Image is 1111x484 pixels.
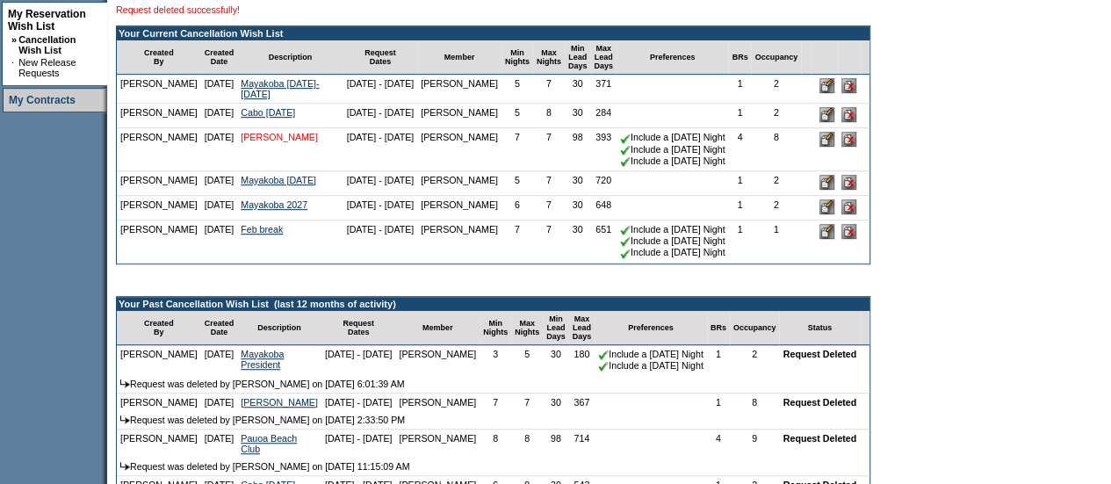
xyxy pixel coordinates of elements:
nobr: Include a [DATE] Night [620,224,725,235]
td: [DATE] [201,220,238,264]
input: Edit this Request [819,132,834,147]
td: [PERSON_NAME] [395,430,480,458]
td: Request was deleted by [PERSON_NAME] on [DATE] 11:15:09 AM [117,458,869,476]
nobr: Include a [DATE] Night [598,349,703,359]
td: [PERSON_NAME] [117,128,201,171]
td: [PERSON_NAME] [117,104,201,128]
td: 5 [501,171,533,196]
nobr: Include a [DATE] Night [598,360,703,371]
td: 7 [533,196,565,220]
td: 371 [590,75,617,104]
nobr: Include a [DATE] Night [620,247,725,257]
input: Edit this Request [819,78,834,93]
td: [PERSON_NAME] [395,345,480,375]
td: Created By [117,311,201,345]
td: Max Lead Days [569,311,595,345]
img: chkSmaller.gif [620,134,631,144]
td: 8 [511,430,543,458]
td: 7 [501,220,533,264]
a: Mayakoba [DATE] [241,175,316,185]
td: 30 [565,196,591,220]
td: 2 [751,196,801,220]
td: [PERSON_NAME] [417,104,501,128]
input: Delete this Request [841,175,856,190]
nobr: [DATE] - [DATE] [347,132,415,142]
td: 30 [565,104,591,128]
img: arrow.gif [120,462,130,470]
td: 7 [480,394,511,411]
input: Delete this Request [841,224,856,239]
nobr: Include a [DATE] Night [620,155,725,166]
td: Occupancy [730,311,780,345]
nobr: [DATE] - [DATE] [347,199,415,210]
td: Occupancy [751,40,801,75]
td: [PERSON_NAME] [117,345,201,375]
a: Cabo [DATE] [241,107,295,118]
td: [DATE] [201,128,238,171]
a: [PERSON_NAME] [241,132,318,142]
span: Request deleted successfully! [116,4,240,15]
td: [DATE] [201,345,238,375]
a: My Contracts [9,94,76,106]
td: 1 [707,394,730,411]
img: chkSmaller.gif [598,350,609,360]
nobr: Request Deleted [783,397,857,408]
td: [DATE] [201,430,238,458]
input: Delete this Request [841,132,856,147]
a: New Release Requests [18,57,76,78]
a: Pauoa Beach Club [241,433,297,454]
td: [PERSON_NAME] [417,171,501,196]
input: Delete this Request [841,107,856,122]
td: 2 [751,75,801,104]
td: 7 [501,128,533,171]
td: 1 [728,171,751,196]
td: Member [417,40,501,75]
td: 1 [707,345,730,375]
input: Edit this Request [819,175,834,190]
td: 648 [590,196,617,220]
td: 7 [533,128,565,171]
td: 2 [751,104,801,128]
td: 5 [511,345,543,375]
td: 30 [543,394,569,411]
td: [PERSON_NAME] [117,220,201,264]
td: [PERSON_NAME] [117,430,201,458]
nobr: [DATE] - [DATE] [347,224,415,235]
td: Your Current Cancellation Wish List [117,26,869,40]
td: 98 [565,128,591,171]
a: Mayakoba [DATE]-[DATE] [241,78,319,99]
input: Edit this Request [819,199,834,214]
a: Feb break [241,224,283,235]
td: 30 [565,75,591,104]
nobr: Include a [DATE] Night [620,235,725,246]
td: 8 [480,430,511,458]
td: 284 [590,104,617,128]
nobr: [DATE] - [DATE] [347,78,415,89]
nobr: [DATE] - [DATE] [325,349,393,359]
td: 2 [730,345,780,375]
td: 30 [543,345,569,375]
nobr: [DATE] - [DATE] [325,433,393,444]
td: Min Nights [480,311,511,345]
input: Delete this Request [841,199,856,214]
td: 5 [501,75,533,104]
td: Your Past Cancellation Wish List (last 12 months of activity) [117,297,869,311]
td: 6 [501,196,533,220]
img: chkSmaller.gif [620,249,631,259]
nobr: Request Deleted [783,433,857,444]
td: Description [237,311,321,345]
nobr: Include a [DATE] Night [620,144,725,155]
td: [DATE] [201,104,238,128]
a: My Reservation Wish List [8,8,86,33]
td: Member [395,311,480,345]
td: 7 [533,75,565,104]
td: Created By [117,40,201,75]
td: 8 [751,128,801,171]
td: Created Date [201,311,238,345]
td: 30 [565,171,591,196]
td: 367 [569,394,595,411]
input: Edit this Request [819,107,834,122]
img: chkSmaller.gif [620,156,631,167]
td: 714 [569,430,595,458]
td: 1 [728,104,751,128]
